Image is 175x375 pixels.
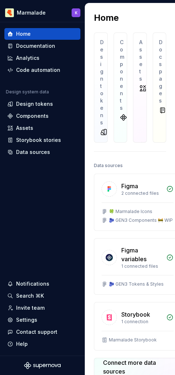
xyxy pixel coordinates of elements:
div: Design tokens [100,39,102,126]
svg: Supernova Logo [24,362,61,369]
div: Settings [16,316,37,324]
a: Settings [4,314,80,326]
a: Code automation [4,64,80,76]
div: K [75,10,77,16]
a: Documentation [4,40,80,52]
div: Marmalade Storybook [109,337,157,343]
div: Invite team [16,304,45,312]
div: Help [16,340,28,348]
div: Docs pages [159,39,160,104]
div: Home [16,30,31,38]
a: Assets [4,122,80,134]
div: Storybook stories [16,136,61,144]
a: Design tokens [94,32,108,143]
div: 🫐 GEN3 Components 🚧 WIP [109,217,173,223]
div: Design system data [6,89,49,95]
button: Notifications [4,278,80,290]
div: 2 connected files [121,190,162,196]
a: Assets [133,32,147,143]
a: Data sources [4,146,80,158]
div: Design tokens [16,100,53,108]
div: Storybook [121,310,150,319]
div: Contact support [16,328,57,336]
div: 1 connected files [121,263,162,269]
div: Assets [139,39,141,82]
button: Contact support [4,326,80,338]
div: Components [16,112,49,120]
h2: Home [94,12,119,24]
a: Components [114,32,128,143]
div: Components [120,39,121,112]
div: Code automation [16,66,60,74]
div: Documentation [16,42,55,50]
a: Docs pages [153,32,167,143]
a: Components [4,110,80,122]
a: Invite team [4,302,80,314]
button: MarmaladeK [1,5,83,20]
div: Search ⌘K [16,292,44,299]
div: Data sources [94,161,123,171]
div: Assets [16,124,33,132]
img: 0c8ec410-ab69-418c-8431-7901308c68af.png [5,8,14,17]
div: Marmalade [17,9,46,16]
div: 🍀 Marmalade Icons [109,209,152,214]
button: Help [4,338,80,350]
div: Analytics [16,54,39,62]
div: 🫐 GEN3 Tokens & Styles [109,281,164,287]
div: 1 connection [121,319,162,325]
a: Storybook stories [4,134,80,146]
div: Figma variables [121,246,162,263]
div: Figma [121,182,138,190]
div: Data sources [16,148,50,156]
div: Notifications [16,280,49,287]
a: Analytics [4,52,80,64]
a: Design tokens [4,98,80,110]
button: Search ⌘K [4,290,80,302]
a: Home [4,28,80,40]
